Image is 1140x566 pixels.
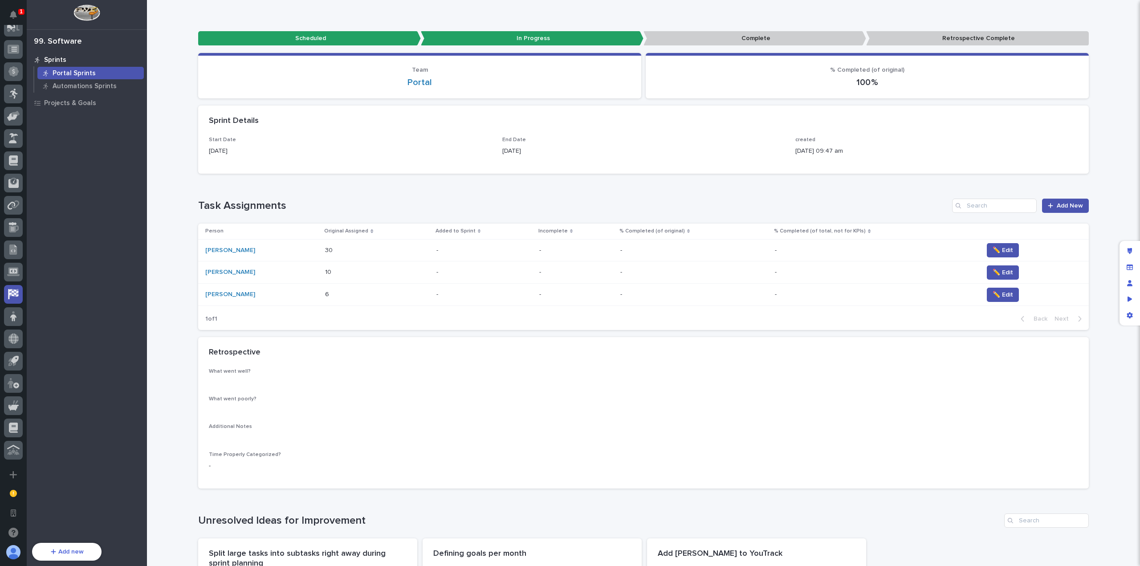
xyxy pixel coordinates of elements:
a: Portal Sprints [34,67,147,79]
p: How can we help? [9,49,162,64]
p: - [620,289,624,298]
input: Search [952,199,1037,213]
p: - [775,245,778,254]
a: 🔗Onboarding Call [52,185,117,201]
button: Add new [32,543,102,561]
p: 30 [325,245,334,254]
p: - [620,245,624,254]
a: Automations Sprints [34,80,147,92]
button: ✏️ Edit [987,288,1019,302]
div: Manage fields and data [1122,259,1138,275]
span: created [795,137,815,143]
p: Sprints [44,56,66,64]
div: Preview as [1122,291,1138,307]
p: Added to Sprint [436,226,476,236]
p: 1 of 1 [198,308,224,330]
button: Start new chat [151,102,162,112]
p: 1 [20,8,23,15]
a: [PERSON_NAME] [205,269,255,276]
div: Notifications1 [11,11,23,25]
span: Next [1054,316,1074,322]
button: Open support chat [4,523,23,542]
a: Powered byPylon [63,210,108,217]
p: [DATE] [209,147,492,156]
button: ✏️ Edit [987,265,1019,280]
tr: [PERSON_NAME] 3030 -- -- -- -- ✏️ Edit [198,239,1089,261]
span: Defining goals per month [433,550,526,558]
img: Stacker [9,8,27,26]
p: - [209,461,492,471]
p: - [539,289,543,298]
p: - [436,267,440,276]
p: 10 [325,267,333,276]
button: Add a new app... [4,465,23,484]
a: Projects & Goals [27,96,147,110]
p: 6 [325,289,331,298]
div: Manage users [1122,275,1138,291]
span: Time Properly Categorized? [209,452,281,457]
p: - [775,289,778,298]
span: Additional Notes [209,424,252,429]
span: End Date [502,137,526,143]
button: Notifications [4,5,23,24]
button: ✏️ Edit [987,243,1019,257]
div: Past conversations [9,130,60,137]
a: Portal [407,77,432,88]
p: Incomplete [538,226,568,236]
span: Team [412,67,428,73]
h1: Task Assignments [198,200,949,212]
p: - [436,289,440,298]
p: [DATE] 09:47 am [795,147,1078,156]
img: 1736555164131-43832dd5-751b-4058-ba23-39d91318e5a0 [9,99,25,115]
img: Brittany [9,143,23,158]
button: Next [1051,315,1089,323]
a: [PERSON_NAME] [205,291,255,298]
p: [DATE] [502,147,785,156]
span: What went poorly? [209,396,256,402]
a: [PERSON_NAME] [205,247,255,254]
a: Sprints [27,53,147,66]
div: Edit layout [1122,243,1138,259]
tr: [PERSON_NAME] 66 -- -- -- -- ✏️ Edit [198,284,1089,306]
span: Start Date [209,137,236,143]
p: Scheduled [198,31,421,46]
p: - [775,267,778,276]
h2: Retrospective [209,348,261,358]
p: - [436,245,440,254]
button: Back [1014,315,1051,323]
span: What went well? [209,369,251,374]
div: 99. Software [34,37,82,47]
span: % Completed (of original) [830,67,904,73]
div: 🔗 [56,190,63,197]
tr: [PERSON_NAME] 1010 -- -- -- -- ✏️ Edit [198,261,1089,284]
h2: Sprint Details [209,116,259,126]
span: ✏️ Edit [993,268,1013,277]
p: Welcome 👋 [9,35,162,49]
p: % Completed (of original) [619,226,685,236]
p: Retrospective Complete [866,31,1089,46]
p: In Progress [421,31,643,46]
a: Add New [1042,199,1089,213]
h1: Unresolved Ideas for Improvement [198,514,1001,527]
img: 1736555164131-43832dd5-751b-4058-ba23-39d91318e5a0 [18,152,25,159]
input: Search [1004,513,1089,528]
span: Add [PERSON_NAME] to YouTrack [658,550,782,558]
span: [PERSON_NAME] [28,152,72,159]
span: ✏️ Edit [993,290,1013,299]
span: • [74,152,77,159]
span: Back [1028,316,1047,322]
p: 100 % [656,77,1078,88]
p: Original Assigned [324,226,368,236]
p: % Completed (of total, not for KPIs) [774,226,866,236]
img: Workspace Logo [73,4,100,21]
a: 📖Help Docs [5,185,52,201]
button: users-avatar [4,543,23,562]
p: - [620,267,624,276]
p: Person [205,226,224,236]
span: Onboarding Call [65,189,114,198]
span: ✏️ Edit [993,246,1013,255]
button: See all [138,128,162,138]
button: Open workspace settings [4,504,23,522]
p: Complete [643,31,866,46]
